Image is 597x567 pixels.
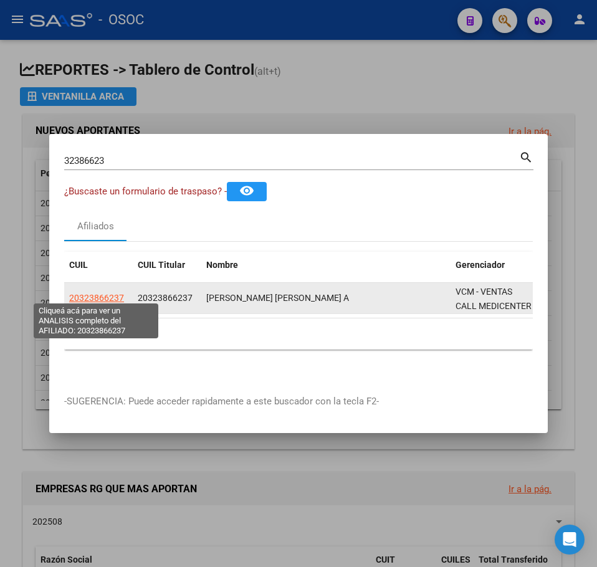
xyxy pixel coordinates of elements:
datatable-header-cell: Gerenciador [451,252,538,279]
div: [PERSON_NAME] [PERSON_NAME] A [206,291,446,305]
span: VCM - VENTAS CALL MEDICENTER [456,287,532,311]
div: Open Intercom Messenger [555,525,585,555]
span: Nombre [206,260,238,270]
datatable-header-cell: CUIL [64,252,133,279]
mat-icon: remove_red_eye [239,183,254,198]
mat-icon: search [519,149,533,164]
p: -SUGERENCIA: Puede acceder rapidamente a este buscador con la tecla F2- [64,394,533,409]
span: Gerenciador [456,260,505,270]
span: CUIL [69,260,88,270]
div: 1 total [64,318,533,350]
span: ¿Buscaste un formulario de traspaso? - [64,186,227,197]
div: Afiliados [77,219,114,234]
span: CUIL Titular [138,260,185,270]
span: 20323866237 [69,293,124,303]
datatable-header-cell: Nombre [201,252,451,279]
datatable-header-cell: CUIL Titular [133,252,201,279]
span: 20323866237 [138,293,193,303]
